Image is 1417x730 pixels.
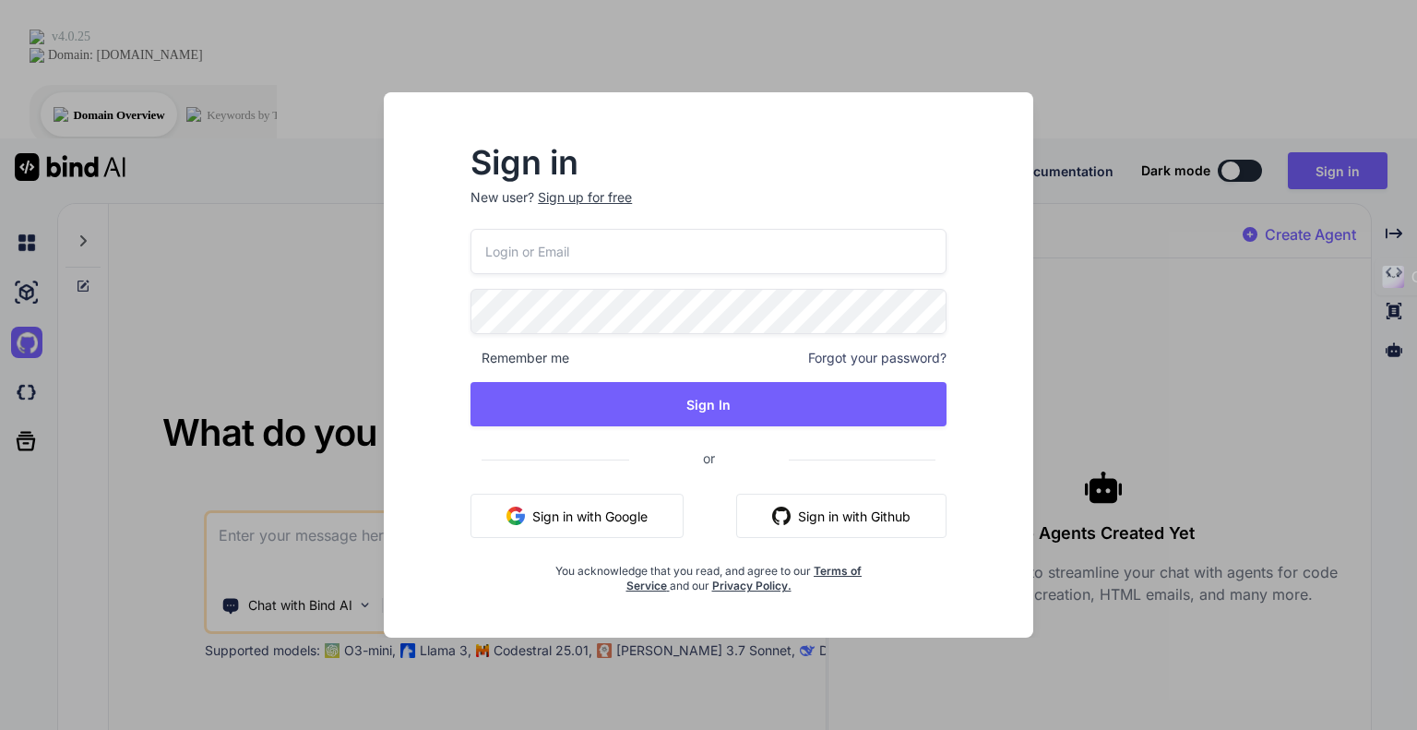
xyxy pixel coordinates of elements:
a: Privacy Policy. [712,579,792,592]
button: Sign in with Github [736,494,947,538]
div: You acknowledge that you read, and agree to our and our [550,553,867,593]
span: Remember me [470,349,569,367]
span: or [629,436,789,481]
h2: Sign in [470,148,947,177]
img: google [506,507,525,525]
div: Domain: [DOMAIN_NAME] [48,48,203,63]
img: github [772,507,791,525]
img: website_grey.svg [30,48,44,63]
div: Keywords by Traffic [207,109,304,121]
button: Sign In [470,382,947,426]
img: tab_keywords_by_traffic_grey.svg [186,107,201,122]
input: Login or Email [470,229,947,274]
img: tab_domain_overview_orange.svg [54,107,68,122]
img: logo_orange.svg [30,30,44,44]
button: Sign in with Google [470,494,684,538]
span: Forgot your password? [808,349,947,367]
p: New user? [470,188,947,229]
div: Sign up for free [538,188,632,207]
div: Domain Overview [74,109,165,121]
a: Terms of Service [626,564,863,592]
div: v 4.0.25 [52,30,90,44]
